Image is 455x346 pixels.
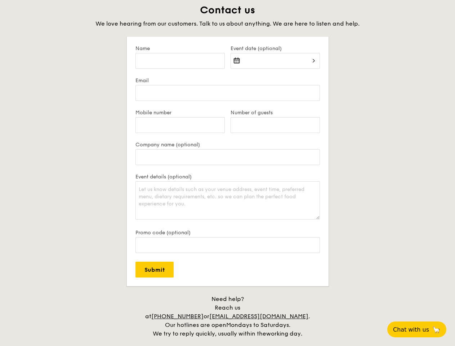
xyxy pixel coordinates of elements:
a: [EMAIL_ADDRESS][DOMAIN_NAME] [209,313,308,320]
span: Contact us [200,4,255,16]
span: Mondays to Saturdays. [226,321,290,328]
textarea: Let us know details such as your venue address, event time, preferred menu, dietary requirements,... [135,181,320,219]
button: Chat with us🦙 [387,321,446,337]
span: Chat with us [393,326,429,333]
label: Number of guests [231,110,320,116]
label: Email [135,77,320,84]
label: Name [135,45,225,52]
span: We love hearing from our customers. Talk to us about anything. We are here to listen and help. [95,20,360,27]
label: Company name (optional) [135,142,320,148]
div: Need help? Reach us at or . Our hotlines are open We try to reply quickly, usually within the [138,295,318,338]
a: [PHONE_NUMBER] [151,313,204,320]
input: Submit [135,262,174,278]
span: working day. [266,330,302,337]
label: Promo code (optional) [135,230,320,236]
span: 🦙 [432,325,441,334]
label: Event details (optional) [135,174,320,180]
label: Event date (optional) [231,45,320,52]
label: Mobile number [135,110,225,116]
